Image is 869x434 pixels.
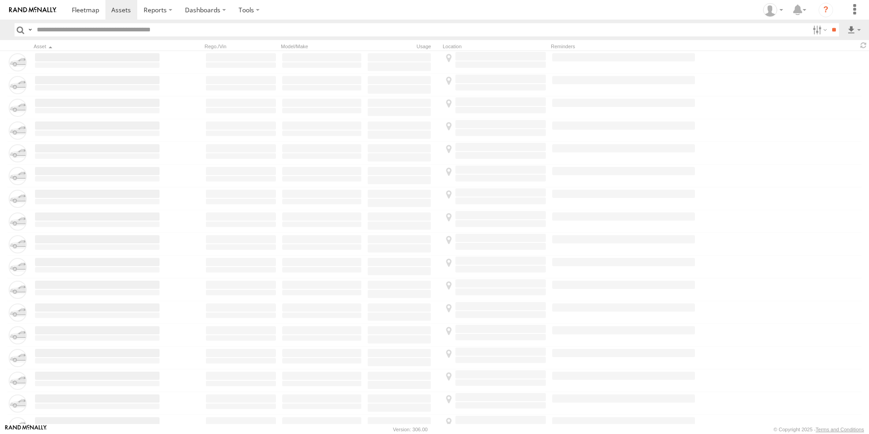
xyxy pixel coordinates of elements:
[846,23,862,36] label: Export results as...
[205,43,277,50] div: Rego./Vin
[760,3,786,17] div: Jay Hammerstrom
[393,427,428,432] div: Version: 306.00
[774,427,864,432] div: © Copyright 2025 -
[366,43,439,50] div: Usage
[819,3,833,17] i: ?
[281,43,363,50] div: Model/Make
[5,425,47,434] a: Visit our Website
[34,43,161,50] div: Click to Sort
[551,43,696,50] div: Reminders
[858,41,869,50] span: Refresh
[816,427,864,432] a: Terms and Conditions
[443,43,547,50] div: Location
[9,7,56,13] img: rand-logo.svg
[809,23,829,36] label: Search Filter Options
[26,23,34,36] label: Search Query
